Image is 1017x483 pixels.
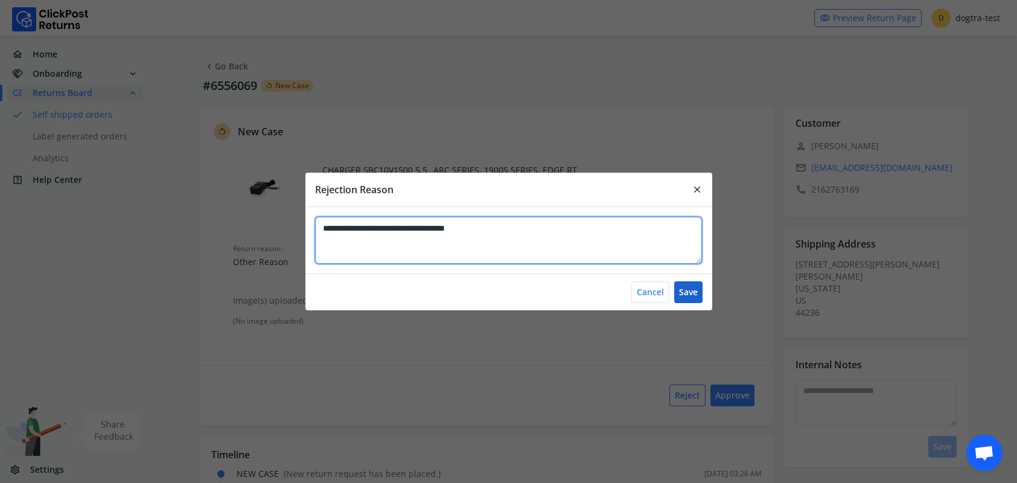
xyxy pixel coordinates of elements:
[966,435,1003,471] div: Open chat
[682,182,712,197] button: close
[692,181,703,198] span: close
[631,281,669,303] button: Cancel
[674,281,703,303] button: Save
[315,182,394,197] p: Rejection Reason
